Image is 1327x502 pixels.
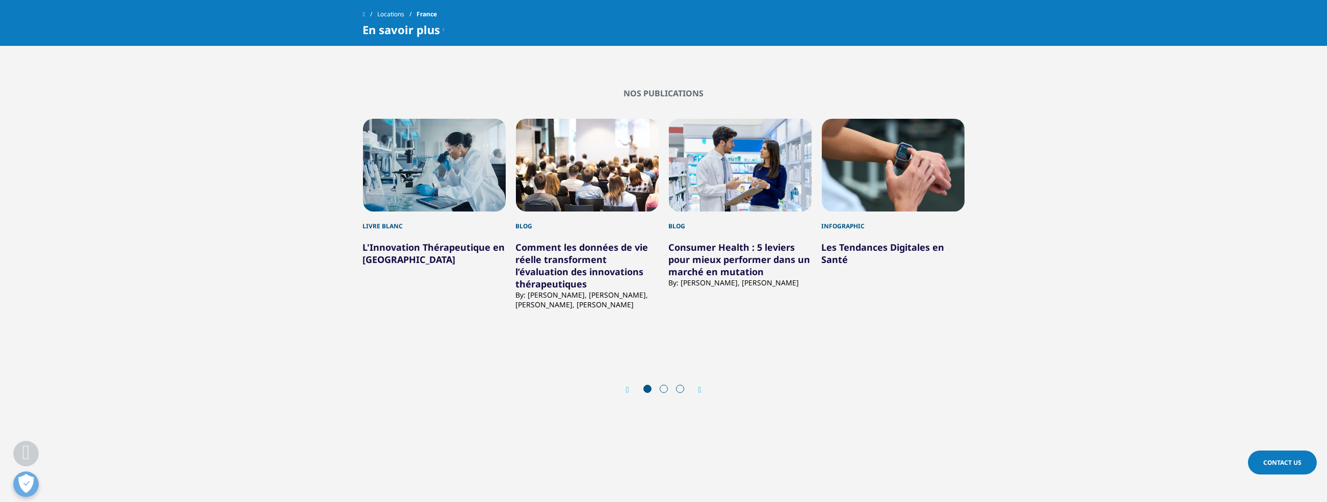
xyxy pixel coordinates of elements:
[516,212,659,231] div: Blog
[626,385,639,394] div: Previous slide
[822,241,945,266] a: Les Tendances Digitales en Santé
[669,278,812,287] div: By: [PERSON_NAME], [PERSON_NAME]
[363,119,506,339] div: 1 / 12
[363,212,506,231] div: Livre Blanc
[363,23,440,36] span: En savoir plus
[516,241,648,290] a: Comment les données de vie réelle transforment l’évaluation des innovations thérapeutiques
[363,88,965,98] h2: Nos publications
[363,241,505,266] a: L'Innovation Thérapeutique en [GEOGRAPHIC_DATA]
[822,212,965,231] div: Infographic
[688,385,701,394] div: Next slide
[822,119,965,339] div: 4 / 12
[1248,451,1317,474] a: Contact Us
[516,119,659,339] div: 2 / 12
[1263,458,1302,467] span: Contact Us
[516,290,659,309] div: By: [PERSON_NAME], [PERSON_NAME], [PERSON_NAME], [PERSON_NAME]
[669,119,812,339] div: 3 / 12
[377,5,417,23] a: Locations
[417,5,437,23] span: France
[13,471,39,497] button: Ouvrir le centre de préférences
[669,212,812,231] div: Blog
[669,241,811,278] a: Consumer Health : 5 leviers pour mieux performer dans un marché en mutation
